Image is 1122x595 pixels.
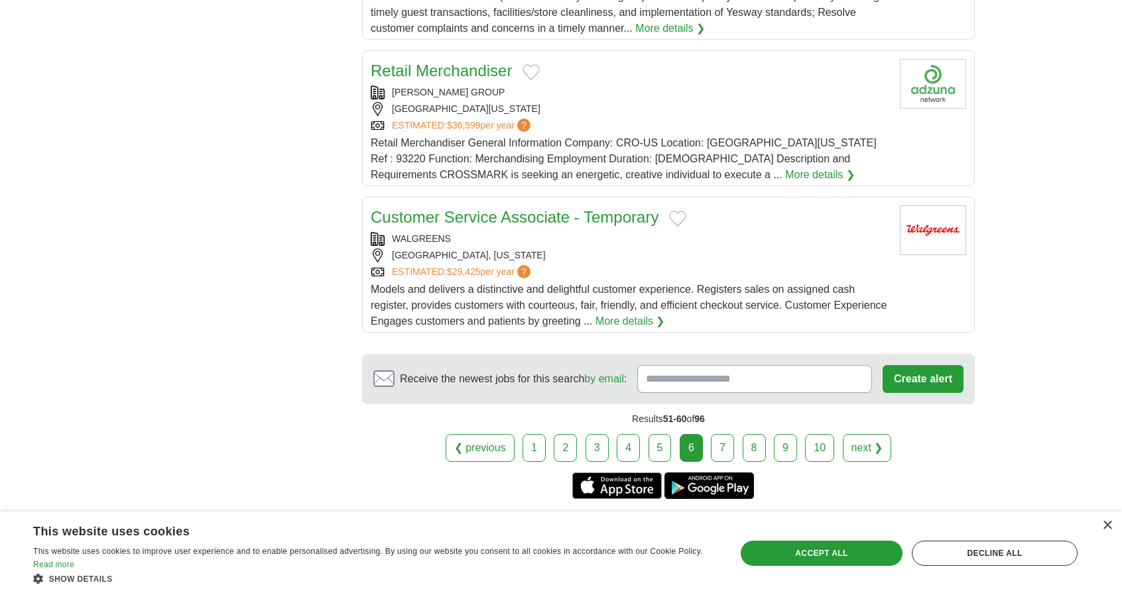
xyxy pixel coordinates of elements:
div: [GEOGRAPHIC_DATA][US_STATE] [371,102,889,116]
a: Get the iPhone app [572,472,662,499]
div: Accept all [741,541,903,566]
a: 7 [711,434,734,462]
span: Receive the newest jobs for this search : [400,371,627,387]
img: Walgreens logo [900,205,966,255]
a: ❮ previous [446,434,515,462]
a: More details ❯ [635,21,705,36]
span: ? [517,119,530,132]
a: More details ❯ [595,313,665,329]
a: WALGREENS [392,233,451,244]
a: 2 [554,434,577,462]
div: [GEOGRAPHIC_DATA], [US_STATE] [371,248,889,262]
a: next ❯ [843,434,892,462]
button: Add to favorite jobs [523,64,540,80]
span: Retail Merchandiser General Information Company: CRO-US Location: [GEOGRAPHIC_DATA][US_STATE] Ref... [371,137,877,180]
div: [PERSON_NAME] GROUP [371,85,889,99]
button: Create alert [883,365,964,393]
span: 51-60 [663,413,687,424]
button: Add to favorite jobs [669,211,686,227]
a: 4 [617,434,640,462]
div: 6 [680,434,703,462]
span: Show details [49,574,113,584]
div: Decline all [912,541,1078,566]
span: 96 [694,413,705,424]
a: 9 [774,434,797,462]
a: Read more, opens a new window [33,560,74,569]
div: Show details [33,572,715,585]
a: 10 [805,434,834,462]
a: Get the Android app [664,472,754,499]
a: 1 [523,434,546,462]
img: Company logo [900,59,966,109]
a: ESTIMATED:$36,599per year? [392,119,533,133]
a: 3 [586,434,609,462]
a: ESTIMATED:$29,425per year? [392,265,533,279]
a: 8 [743,434,766,462]
span: This website uses cookies to improve user experience and to enable personalised advertising. By u... [33,547,703,556]
a: Retail Merchandiser [371,62,512,80]
span: $29,425 [447,266,481,277]
a: 5 [649,434,672,462]
a: by email [584,373,624,384]
div: This website uses cookies [33,519,682,539]
span: Models and delivers a distinctive and delightful customer experience. Registers sales on assigned... [371,284,887,327]
span: ? [517,265,530,278]
span: $36,599 [447,120,481,131]
div: Close [1102,521,1112,531]
a: Customer Service Associate - Temporary [371,208,658,226]
a: More details ❯ [785,167,855,183]
div: Results of [362,404,975,434]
